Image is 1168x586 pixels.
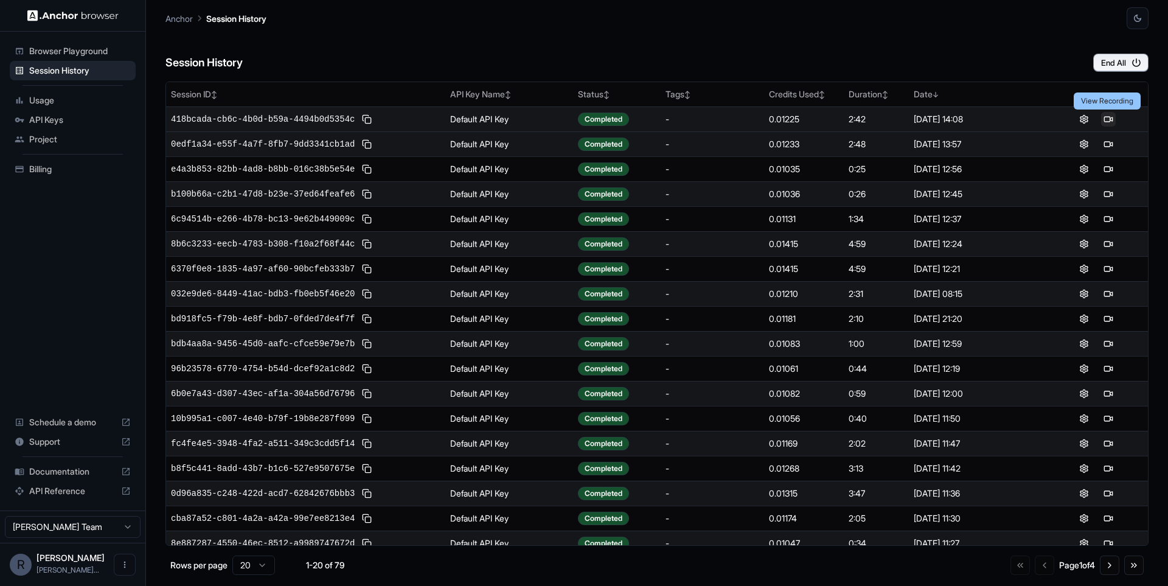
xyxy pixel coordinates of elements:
div: - [666,138,759,150]
span: Billing [29,163,131,175]
td: Default API Key [445,281,573,306]
img: Anchor Logo [27,10,119,21]
div: API Keys [10,110,136,130]
span: e4a3b853-82bb-4ad8-b8bb-016c38b5e54e [171,163,355,175]
div: [DATE] 12:21 [914,263,1040,275]
td: Default API Key [445,506,573,531]
span: 6370f0e8-1835-4a97-af60-90bcfeb333b7 [171,263,355,275]
td: Default API Key [445,356,573,381]
div: Completed [578,262,629,276]
div: Completed [578,138,629,151]
div: Date [914,88,1040,100]
div: 0.01415 [769,263,839,275]
span: ↕ [819,90,825,99]
td: Default API Key [445,106,573,131]
span: 6b0e7a43-d307-43ec-af1a-304a56d76796 [171,388,355,400]
span: ↕ [505,90,511,99]
span: Usage [29,94,131,106]
div: 0.01061 [769,363,839,375]
div: 2:02 [849,438,903,450]
div: 0.01036 [769,188,839,200]
div: [DATE] 12:45 [914,188,1040,200]
div: Tags [666,88,759,100]
div: [DATE] 12:56 [914,163,1040,175]
span: Project [29,133,131,145]
div: 0.01056 [769,413,839,425]
p: Anchor [165,12,193,25]
div: 1:00 [849,338,903,350]
div: Completed [578,187,629,201]
div: 0.01083 [769,338,839,350]
div: Completed [578,162,629,176]
div: Status [578,88,656,100]
div: 0.01415 [769,238,839,250]
span: 6c94514b-e266-4b78-bc13-9e62b449009c [171,213,355,225]
div: [DATE] 11:30 [914,512,1040,525]
span: API Reference [29,485,116,497]
span: ↕ [684,90,690,99]
span: 8e887287-4550-46ec-8512-a9989747672d [171,537,355,549]
span: 0d96a835-c248-422d-acd7-62842676bbb3 [171,487,355,500]
div: 2:42 [849,113,903,125]
td: Default API Key [445,381,573,406]
div: [DATE] 13:57 [914,138,1040,150]
div: Completed [578,537,629,550]
div: 0:26 [849,188,903,200]
div: API Reference [10,481,136,501]
div: 3:13 [849,462,903,475]
nav: breadcrumb [165,12,266,25]
div: 0.01174 [769,512,839,525]
span: bdb4aa8a-9456-45d0-aafc-cfce59e79e7b [171,338,355,350]
div: Session ID [171,88,440,100]
div: 0:25 [849,163,903,175]
div: [DATE] 12:00 [914,388,1040,400]
div: 0.01233 [769,138,839,150]
p: Session History [206,12,266,25]
div: - [666,537,759,549]
div: Project [10,130,136,149]
span: b8f5c441-8add-43b7-b1c6-527e9507675e [171,462,355,475]
div: Completed [578,387,629,400]
span: cba87a52-c801-4a2a-a42a-99e7ee8213e4 [171,512,355,525]
td: Default API Key [445,231,573,256]
button: Open menu [114,554,136,576]
td: Default API Key [445,256,573,281]
div: - [666,238,759,250]
span: Documentation [29,466,116,478]
div: Completed [578,512,629,525]
div: - [666,462,759,475]
td: Default API Key [445,481,573,506]
div: 2:05 [849,512,903,525]
div: [DATE] 11:42 [914,462,1040,475]
div: Completed [578,487,629,500]
div: - [666,163,759,175]
span: 032e9de6-8449-41ac-bdb3-fb0eb5f46e20 [171,288,355,300]
div: Completed [578,337,629,351]
div: 0.01268 [769,462,839,475]
div: R [10,554,32,576]
td: Default API Key [445,181,573,206]
div: 0.01315 [769,487,839,500]
div: Billing [10,159,136,179]
div: 2:48 [849,138,903,150]
span: ↓ [933,90,939,99]
div: [DATE] 11:27 [914,537,1040,549]
span: bd918fc5-f79b-4e8f-bdb7-0fded7de4f7f [171,313,355,325]
div: - [666,438,759,450]
div: 0:34 [849,537,903,549]
div: 0.01035 [769,163,839,175]
div: 0.01131 [769,213,839,225]
div: - [666,288,759,300]
div: - [666,487,759,500]
div: - [666,113,759,125]
span: rickson.lima@remofy.io [36,565,99,574]
div: [DATE] 11:36 [914,487,1040,500]
div: Page 1 of 4 [1059,559,1095,571]
div: 0.01210 [769,288,839,300]
span: 8b6c3233-eecb-4783-b308-f10a2f68f44c [171,238,355,250]
div: API Key Name [450,88,568,100]
div: 4:59 [849,238,903,250]
span: 0edf1a34-e55f-4a7f-8fb7-9dd3341cb1ad [171,138,355,150]
td: Default API Key [445,456,573,481]
span: 10b995a1-c007-4e40-b79f-19b8e287f099 [171,413,355,425]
